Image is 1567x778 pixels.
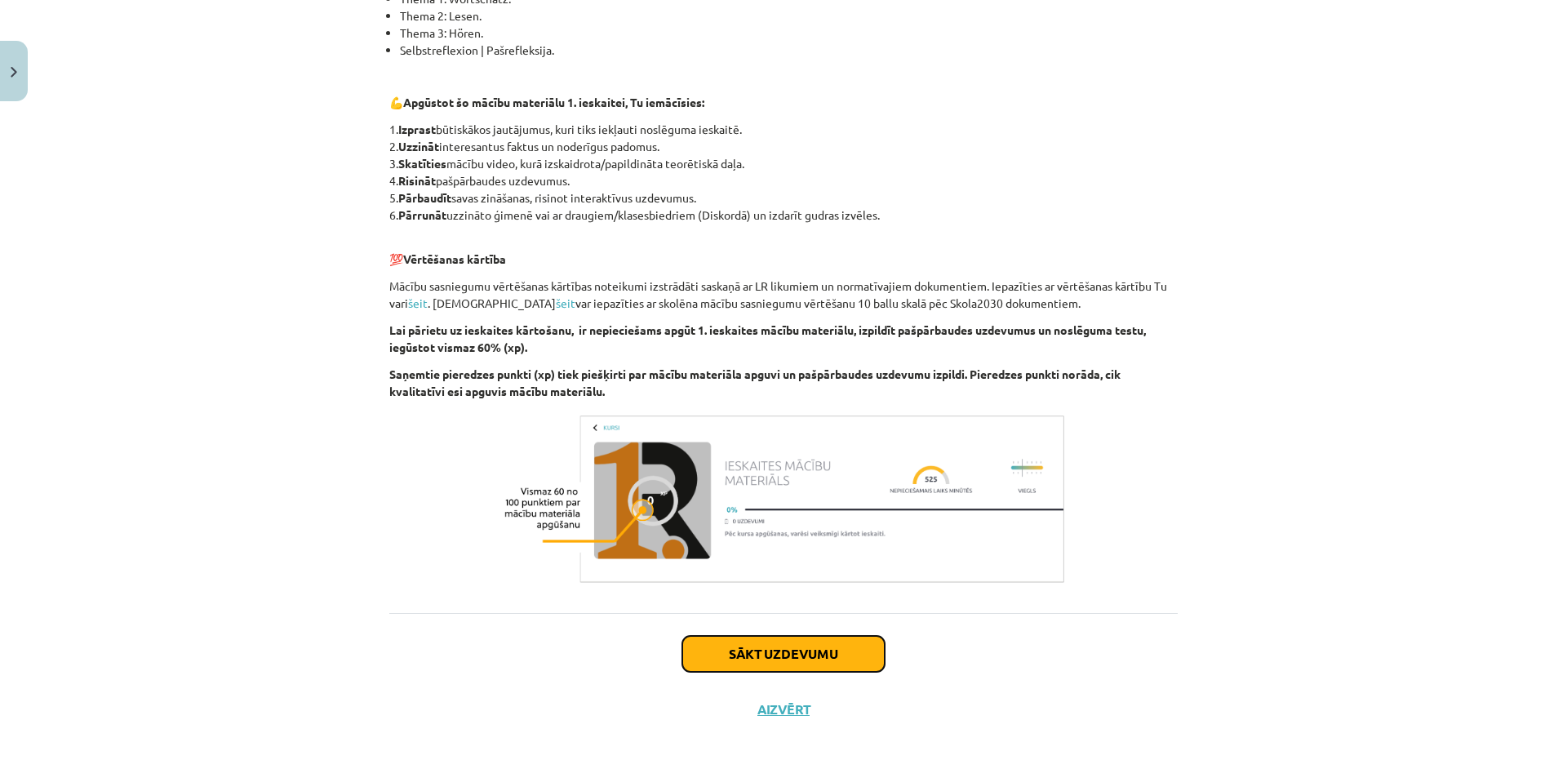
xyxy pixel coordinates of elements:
b: Apgūstot šo mācību materiālu 1. ieskaitei, Tu iemācīsies: [403,95,704,109]
li: Thema 2: Lesen. [400,7,1178,24]
strong: Lai pārietu uz ieskaites kārtošanu, ir nepieciešams apgūt 1. ieskaites mācību materiālu, izpildīt... [389,322,1146,354]
li: Thema 3: Hören. [400,24,1178,42]
a: šeit [556,296,575,310]
b: Pārrunāt [398,207,446,222]
img: icon-close-lesson-0947bae3869378f0d4975bcd49f059093ad1ed9edebbc8119c70593378902aed.svg [11,67,17,78]
p: 1. būtiskākos jautājumus, kuri tiks iekļauti noslēguma ieskaitē. 2. interesantus faktus un noderī... [389,121,1178,224]
li: Selbstreflexion | Pašrefleksija. [400,42,1178,59]
p: 💪 [389,94,1178,111]
b: Risināt [398,173,436,188]
a: šeit [408,296,428,310]
b: Vērtēšanas kārtība [403,251,506,266]
b: Pārbaudīt [398,190,451,205]
p: Mācību sasniegumu vērtēšanas kārtības noteikumi izstrādāti saskaņā ar LR likumiem un normatīvajie... [389,278,1178,312]
b: Skatīties [398,156,446,171]
p: 💯 [389,233,1178,268]
b: Uzzināt [398,139,439,153]
button: Sākt uzdevumu [682,636,885,672]
strong: Saņemtie pieredzes punkti (xp) tiek piešķirti par mācību materiāla apguvi un pašpārbaudes uzdevum... [389,367,1121,398]
b: Izprast [398,122,436,136]
button: Aizvērt [752,701,815,718]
